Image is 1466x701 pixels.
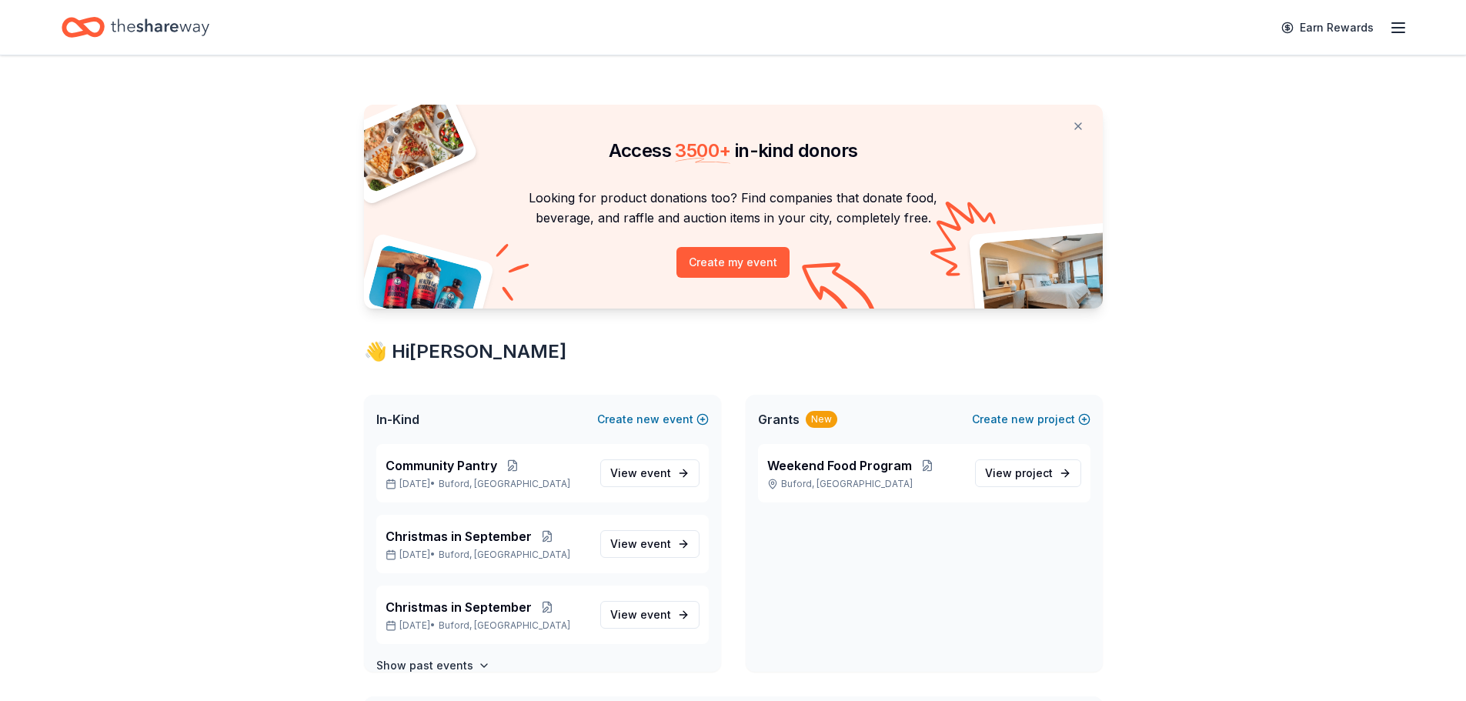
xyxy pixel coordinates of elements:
span: Buford, [GEOGRAPHIC_DATA] [439,478,570,490]
a: View event [600,459,700,487]
a: View event [600,601,700,629]
span: View [610,606,671,624]
p: [DATE] • [386,619,588,632]
div: New [806,411,837,428]
span: 3500 + [675,139,730,162]
span: new [636,410,660,429]
button: Createnewevent [597,410,709,429]
span: View [610,464,671,482]
a: Home [62,9,209,45]
span: event [640,466,671,479]
span: Buford, [GEOGRAPHIC_DATA] [439,619,570,632]
span: Christmas in September [386,598,532,616]
span: event [640,537,671,550]
span: Christmas in September [386,527,532,546]
span: Access in-kind donors [609,139,858,162]
span: View [985,464,1053,482]
p: Looking for product donations too? Find companies that donate food, beverage, and raffle and auct... [382,188,1084,229]
span: event [640,608,671,621]
h4: Show past events [376,656,473,675]
p: [DATE] • [386,478,588,490]
p: [DATE] • [386,549,588,561]
button: Create my event [676,247,790,278]
span: Weekend Food Program [767,456,912,475]
span: Community Pantry [386,456,497,475]
span: project [1015,466,1053,479]
span: In-Kind [376,410,419,429]
span: new [1011,410,1034,429]
button: Show past events [376,656,490,675]
span: Buford, [GEOGRAPHIC_DATA] [439,549,570,561]
a: View project [975,459,1081,487]
a: View event [600,530,700,558]
img: Curvy arrow [802,262,879,320]
a: Earn Rewards [1272,14,1383,42]
p: Buford, [GEOGRAPHIC_DATA] [767,478,963,490]
span: Grants [758,410,800,429]
div: 👋 Hi [PERSON_NAME] [364,339,1103,364]
span: View [610,535,671,553]
img: Pizza [346,95,466,194]
button: Createnewproject [972,410,1090,429]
